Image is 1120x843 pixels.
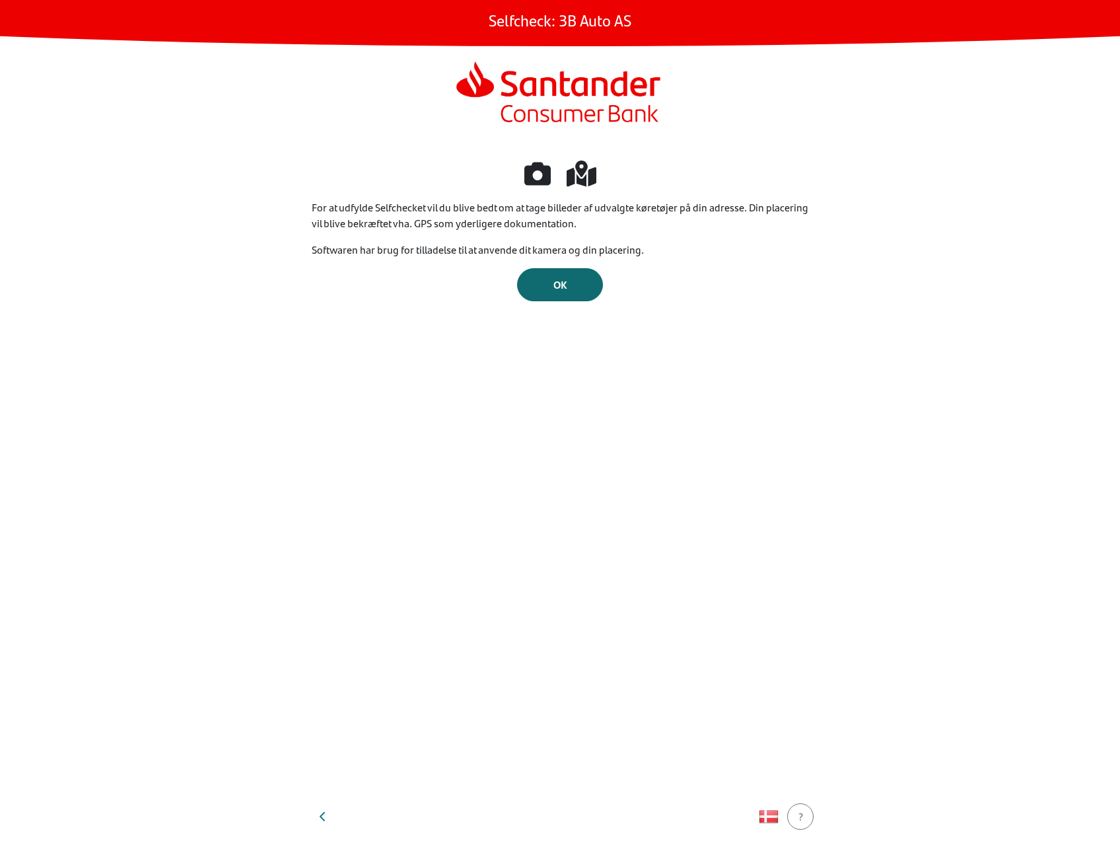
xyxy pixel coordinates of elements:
div: ? [796,809,805,825]
h1: Selfcheck: 3B Auto AS [489,11,631,30]
button: OK [517,268,603,301]
p: Softwaren har brug for tilladelse til at anvende dit kamera og din placering. [312,242,808,258]
span: OK [553,277,567,292]
button: ? [787,803,814,830]
img: isAAAAASUVORK5CYII= [759,807,779,826]
p: For at udfylde Selfchecket vil du blive bedt om at tage billeder af udvalgte køretøjer på din adr... [312,200,808,231]
img: Santander Consumer Bank AS [450,57,669,131]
